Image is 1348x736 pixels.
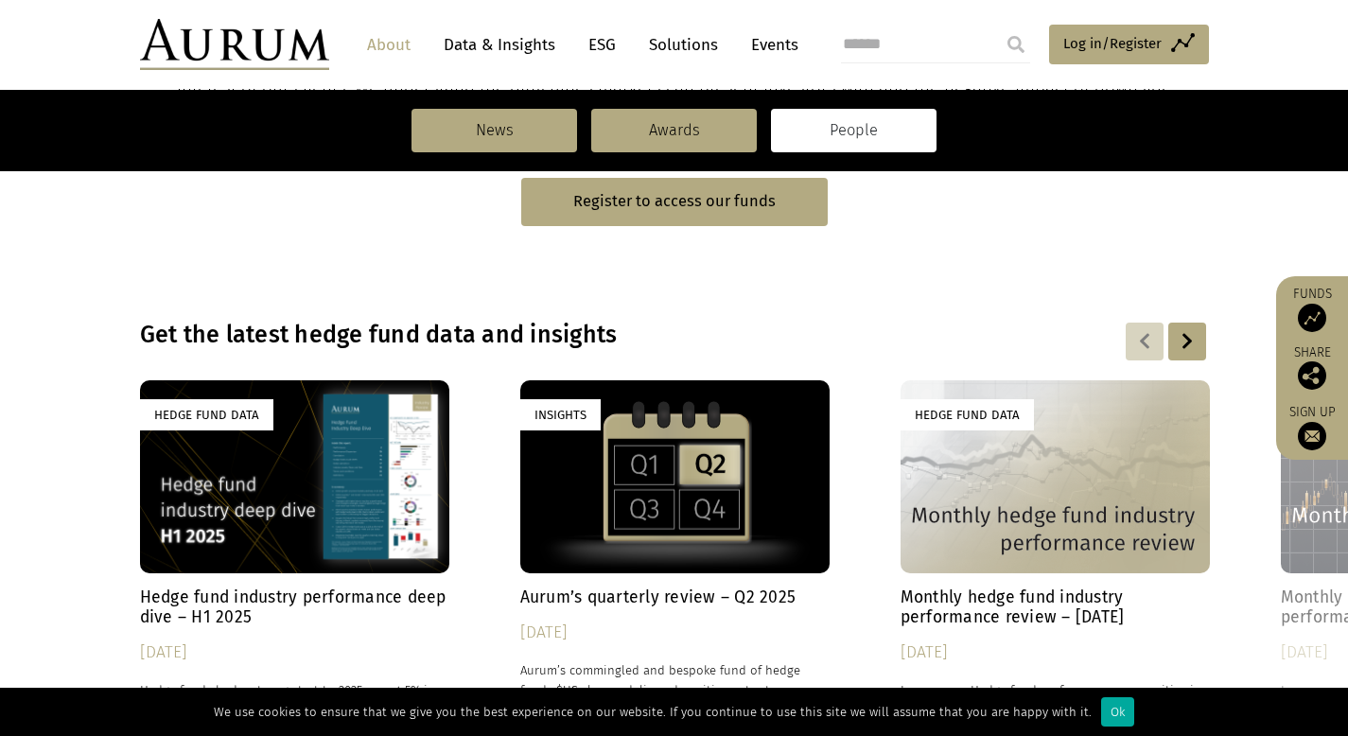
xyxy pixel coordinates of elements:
[434,27,565,62] a: Data & Insights
[1298,422,1326,450] img: Sign up to our newsletter
[639,27,727,62] a: Solutions
[411,109,577,152] a: News
[1298,304,1326,332] img: Access Funds
[520,399,601,430] div: Insights
[591,109,757,152] a: Awards
[140,640,449,666] div: [DATE]
[358,27,420,62] a: About
[520,620,830,646] div: [DATE]
[997,26,1035,63] input: Submit
[742,27,798,62] a: Events
[1286,286,1339,332] a: Funds
[901,587,1210,627] h4: Monthly hedge fund industry performance review – [DATE]
[1286,404,1339,450] a: Sign up
[1049,25,1209,64] a: Log in/Register
[1101,697,1134,727] div: Ok
[521,178,828,226] a: Register to access our funds
[1298,361,1326,390] img: Share this post
[140,587,449,627] h4: Hedge fund industry performance deep dive – H1 2025
[1063,32,1162,55] span: Log in/Register
[901,640,1210,666] div: [DATE]
[520,587,830,607] h4: Aurum’s quarterly review – Q2 2025
[140,321,965,349] h3: Get the latest hedge fund data and insights
[901,399,1034,430] div: Hedge Fund Data
[1286,346,1339,390] div: Share
[140,19,329,70] img: Aurum
[771,109,937,152] a: People
[140,399,273,430] div: Hedge Fund Data
[579,27,625,62] a: ESG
